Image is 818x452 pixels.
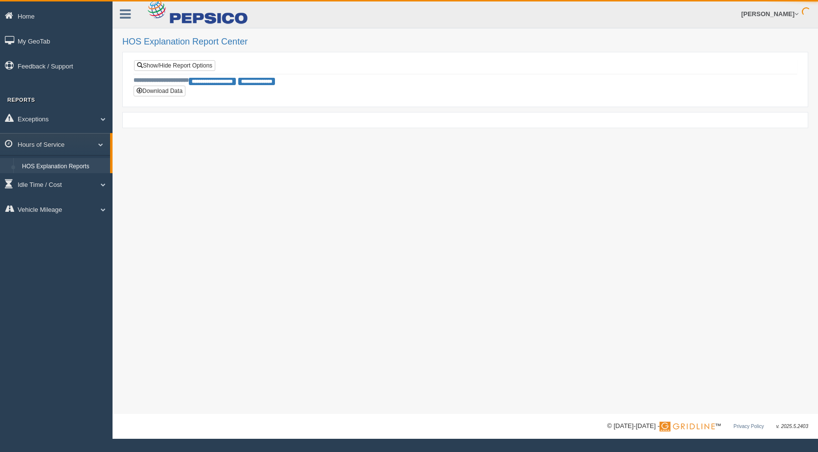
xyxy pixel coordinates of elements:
[134,86,185,96] button: Download Data
[659,422,715,431] img: Gridline
[776,424,808,429] span: v. 2025.5.2403
[607,421,808,431] div: © [DATE]-[DATE] - ™
[122,37,808,47] h2: HOS Explanation Report Center
[733,424,764,429] a: Privacy Policy
[134,60,215,71] a: Show/Hide Report Options
[18,158,110,176] a: HOS Explanation Reports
